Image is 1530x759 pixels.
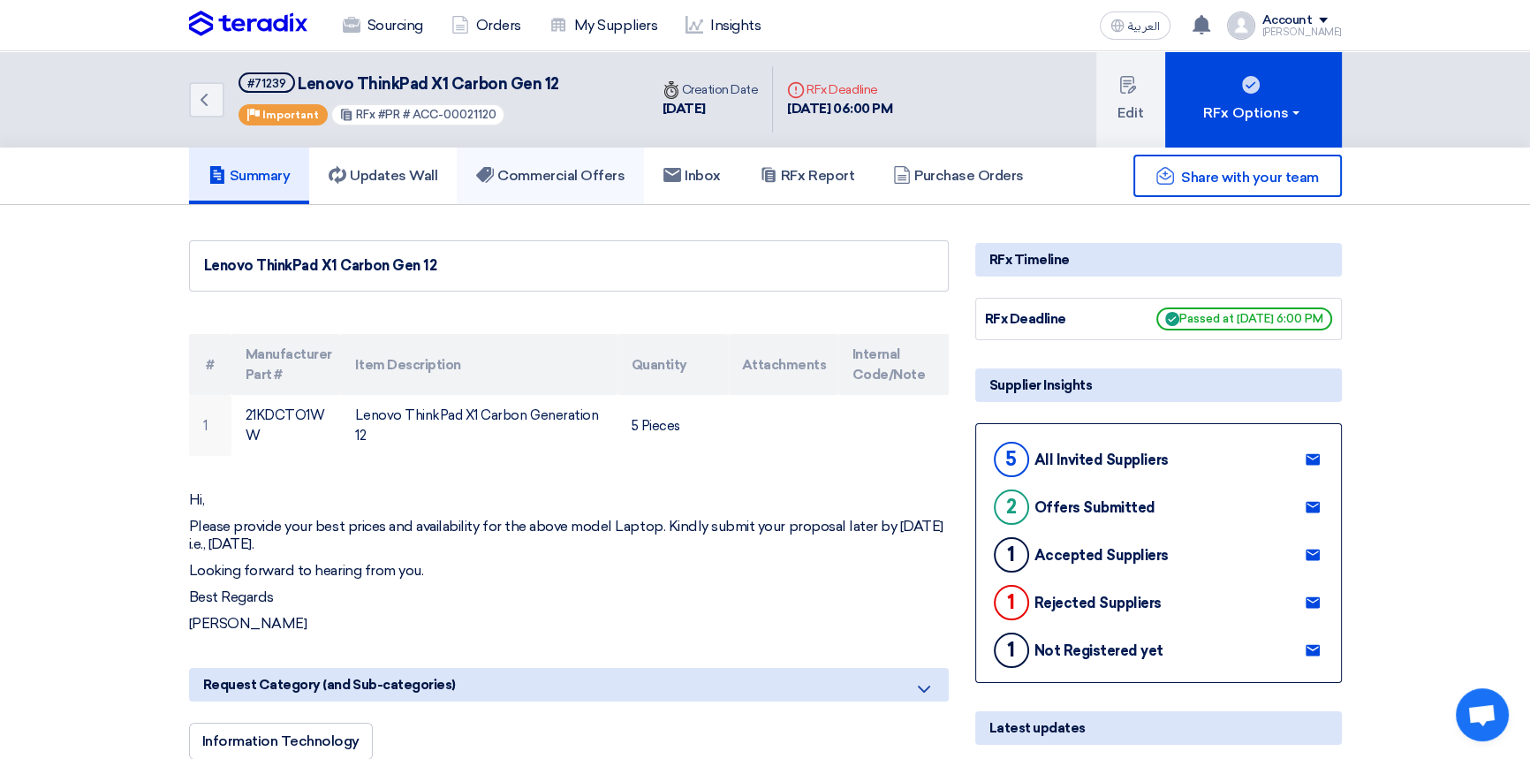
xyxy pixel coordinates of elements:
a: Insights [671,6,775,45]
a: Orders [437,6,535,45]
span: Important [262,109,319,121]
button: العربية [1100,11,1170,40]
th: Manufacturer Part # [231,334,342,395]
div: Latest updates [975,711,1342,745]
a: Summary [189,148,310,204]
div: Not Registered yet [1034,642,1163,659]
a: My Suppliers [535,6,671,45]
th: Internal Code/Note [838,334,949,395]
a: Inbox [644,148,740,204]
th: Attachments [728,334,838,395]
a: Updates Wall [309,148,457,204]
p: [PERSON_NAME] [189,615,949,633]
img: Teradix logo [189,11,307,37]
span: Request Category (and Sub-categories) [203,675,456,694]
div: 2 [994,490,1029,525]
div: Account [1262,13,1313,28]
div: Open chat [1456,688,1509,741]
div: [DATE] 06:00 PM [787,99,892,119]
div: [PERSON_NAME] [1262,27,1342,37]
td: 5 Pieces [617,395,728,456]
div: 1 [994,633,1029,668]
button: Edit [1096,51,1165,148]
th: Quantity [617,334,728,395]
div: Accepted Suppliers [1034,547,1169,564]
h5: Purchase Orders [893,167,1024,185]
a: Purchase Orders [874,148,1043,204]
div: RFx Deadline [787,80,892,99]
a: Sourcing [329,6,437,45]
h5: Lenovo ThinkPad X1 Carbon Gen 12 [239,72,559,95]
div: [DATE] [663,99,759,119]
div: Offers Submitted [1034,499,1155,516]
img: profile_test.png [1227,11,1255,40]
div: 1 [994,585,1029,620]
div: RFx Deadline [985,309,1117,330]
h5: Updates Wall [329,167,437,185]
span: العربية [1128,20,1160,33]
h5: RFx Report [760,167,854,185]
p: Looking forward to hearing from you. [189,562,949,580]
p: Hi, [189,491,949,509]
p: Best Regards [189,588,949,606]
th: Item Description [341,334,617,395]
div: 5 [994,442,1029,477]
div: Creation Date [663,80,759,99]
div: All Invited Suppliers [1034,452,1169,468]
span: Lenovo ThinkPad X1 Carbon Gen 12 [298,74,559,94]
span: Share with your team [1181,169,1318,186]
td: 21KDCTO1WW [231,395,342,456]
div: Lenovo ThinkPad X1 Carbon Gen 12 [204,255,934,277]
a: Commercial Offers [457,148,644,204]
div: 1 [994,537,1029,573]
span: Passed at [DATE] 6:00 PM [1156,307,1332,330]
a: RFx Report [740,148,874,204]
div: RFx Timeline [975,243,1342,277]
td: Lenovo ThinkPad X1 Carbon Generation 12 [341,395,617,456]
h5: Commercial Offers [476,167,625,185]
span: #PR # ACC-00021120 [378,108,496,121]
p: Please provide your best prices and availability for the above model Laptop. Kindly submit your p... [189,518,949,553]
button: RFx Options [1165,51,1342,148]
span: Information Technology [202,732,360,749]
h5: Inbox [663,167,721,185]
th: # [189,334,231,395]
h5: Summary [208,167,291,185]
span: RFx [356,108,375,121]
div: Supplier Insights [975,368,1342,402]
td: 1 [189,395,231,456]
div: #71239 [247,78,286,89]
div: Rejected Suppliers [1034,595,1162,611]
div: RFx Options [1203,102,1303,124]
